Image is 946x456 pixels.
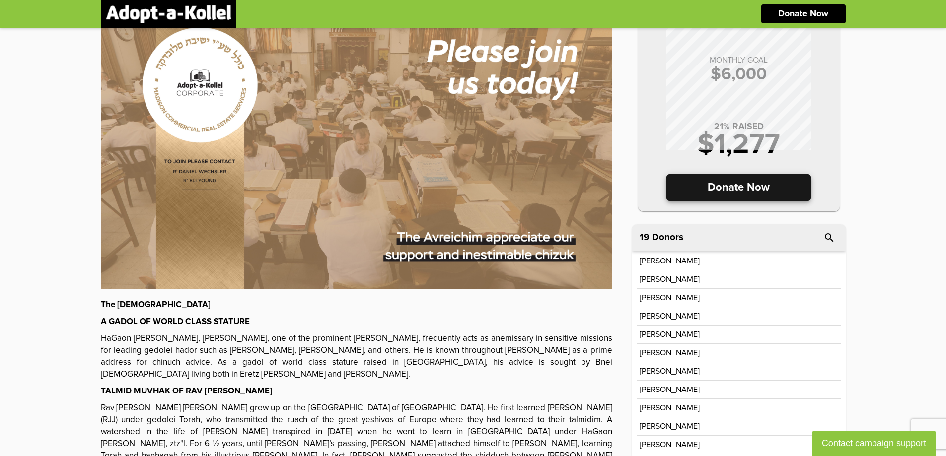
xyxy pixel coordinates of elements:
[652,233,683,242] p: Donors
[106,5,231,23] img: logonobg.png
[640,233,650,242] span: 19
[648,66,830,83] p: $
[101,318,250,326] strong: A GADOL OF WORLD CLASS STATURE
[640,312,700,320] p: [PERSON_NAME]
[812,431,936,456] button: Contact campaign support
[101,301,211,309] strong: The [DEMOGRAPHIC_DATA]
[101,387,272,395] strong: TALMID MUVHAK OF RAV [PERSON_NAME]
[640,404,700,412] p: [PERSON_NAME]
[640,367,700,375] p: [PERSON_NAME]
[640,257,700,265] p: [PERSON_NAME]
[101,333,612,381] p: HaGaon [PERSON_NAME], [PERSON_NAME], one of the prominent [PERSON_NAME], frequently acts as anemi...
[101,2,612,289] img: GTMl8Zazyd.uwf9jX4LSx.jpg
[640,294,700,302] p: [PERSON_NAME]
[778,9,828,18] p: Donate Now
[640,349,700,357] p: [PERSON_NAME]
[640,330,700,338] p: [PERSON_NAME]
[648,56,830,64] p: MONTHLY GOAL
[640,441,700,449] p: [PERSON_NAME]
[640,422,700,430] p: [PERSON_NAME]
[640,386,700,393] p: [PERSON_NAME]
[823,232,835,244] i: search
[640,275,700,283] p: [PERSON_NAME]
[666,174,811,201] p: Donate Now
